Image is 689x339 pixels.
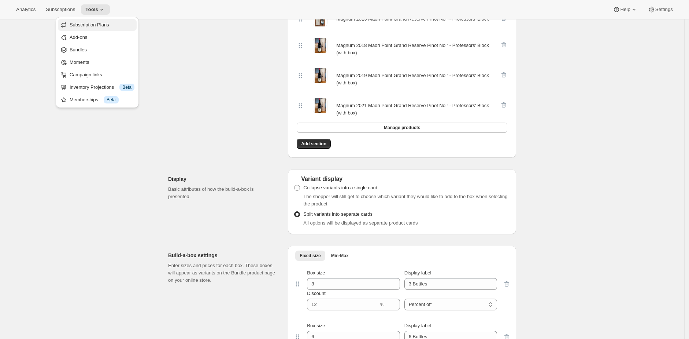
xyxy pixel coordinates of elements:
[307,323,325,328] span: Box size
[303,211,373,217] span: Split variants into separate cards
[12,4,40,15] button: Analytics
[70,59,89,65] span: Moments
[58,56,137,68] button: Moments
[404,323,431,328] span: Display label
[81,4,110,15] button: Tools
[168,175,276,183] h2: Display
[70,34,87,40] span: Add-ons
[301,141,326,147] span: Add section
[107,97,116,103] span: Beta
[168,186,276,200] p: Basic attributes of how the build-a-box is presented.
[404,278,497,290] input: Display label
[58,69,137,81] button: Campaign links
[168,262,276,284] p: Enter sizes and prices for each box. These boxes will appear as variants on the Bundle product pa...
[336,102,500,117] div: Magnum 2021 Maori Point Grand Reserve Pinot Noir - Professors' Block (with box)
[85,7,98,12] span: Tools
[384,125,420,131] span: Manage products
[307,278,389,290] input: Box size
[331,253,349,259] span: Min-Max
[307,291,326,296] span: Discount
[300,253,321,259] span: Fixed size
[70,84,134,91] div: Inventory Projections
[608,4,642,15] button: Help
[122,84,131,90] span: Beta
[380,302,385,307] span: %
[404,270,431,276] span: Display label
[58,32,137,43] button: Add-ons
[70,96,134,103] div: Memberships
[58,94,137,106] button: Memberships
[336,72,500,87] div: Magnum 2019 Maori Point Grand Reserve Pinot Noir - Professors' Block (with box)
[297,139,331,149] button: Add section
[70,22,109,28] span: Subscription Plans
[41,4,79,15] button: Subscriptions
[70,72,102,77] span: Campaign links
[336,42,500,56] div: Magnum 2018 Maori Point Grand Reserve Pinot Noir - Professors' Block (with box)
[294,175,510,183] div: Variant display
[307,270,325,276] span: Box size
[303,185,377,190] span: Collapse variants into a single card
[620,7,630,12] span: Help
[58,44,137,56] button: Bundles
[70,47,87,52] span: Bundles
[58,19,137,31] button: Subscription Plans
[16,7,36,12] span: Analytics
[303,194,507,207] span: The shopper will still get to choose which variant they would like to add to the box when selecti...
[655,7,673,12] span: Settings
[46,7,75,12] span: Subscriptions
[297,123,507,133] button: Manage products
[58,81,137,93] button: Inventory Projections
[168,252,276,259] h2: Build-a-box settings
[644,4,677,15] button: Settings
[303,220,418,226] span: All options will be displayed as separate product cards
